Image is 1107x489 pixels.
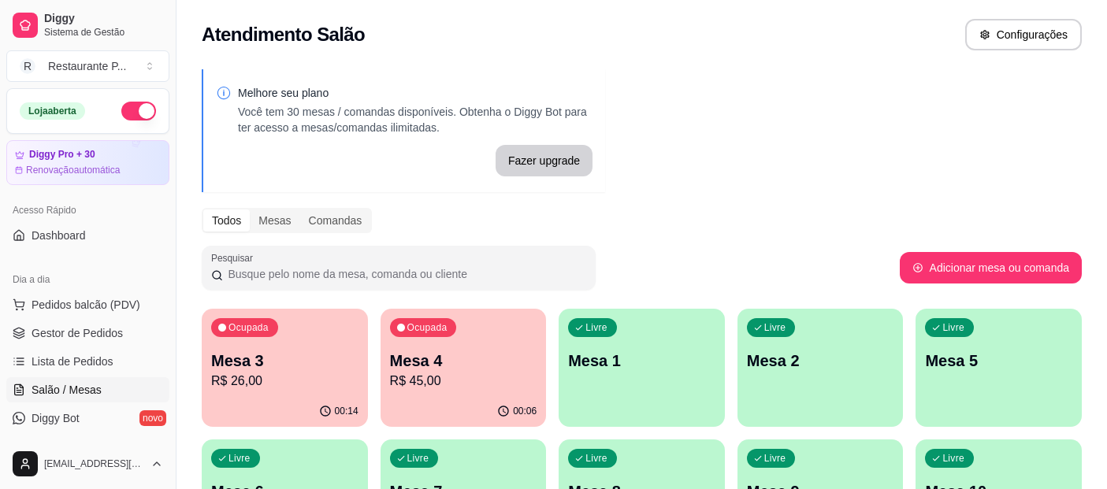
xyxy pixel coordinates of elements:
[900,252,1082,283] button: Adicionar mesa ou comanda
[48,58,126,74] div: Restaurante P ...
[6,140,169,185] a: Diggy Pro + 30Renovaçãoautomática
[20,58,35,74] span: R
[26,164,120,176] article: Renovação automática
[32,325,123,341] span: Gestor de Pedidos
[559,309,725,427] button: LivreMesa 1
[6,267,169,292] div: Dia a dia
[6,50,169,82] button: Select a team
[223,266,586,282] input: Pesquisar
[20,102,85,120] div: Loja aberta
[44,12,163,26] span: Diggy
[496,145,593,176] button: Fazer upgrade
[6,406,169,431] a: Diggy Botnovo
[121,102,156,120] button: Alterar Status
[6,198,169,223] div: Acesso Rápido
[228,452,251,465] p: Livre
[203,209,250,232] div: Todos
[211,372,358,391] p: R$ 26,00
[6,223,169,248] a: Dashboard
[211,251,258,265] label: Pesquisar
[916,309,1082,427] button: LivreMesa 5
[6,292,169,317] button: Pedidos balcão (PDV)
[238,104,593,135] p: Você tem 30 mesas / comandas disponíveis. Obtenha o Diggy Bot para ter acesso a mesas/comandas il...
[390,350,537,372] p: Mesa 4
[6,434,169,459] a: KDS
[32,297,140,313] span: Pedidos balcão (PDV)
[764,452,786,465] p: Livre
[513,405,537,417] p: 00:06
[228,321,269,334] p: Ocupada
[6,377,169,402] a: Salão / Mesas
[568,350,715,372] p: Mesa 1
[381,309,547,427] button: OcupadaMesa 4R$ 45,0000:06
[211,350,358,372] p: Mesa 3
[737,309,904,427] button: LivreMesa 2
[764,321,786,334] p: Livre
[202,22,365,47] h2: Atendimento Salão
[407,321,448,334] p: Ocupada
[29,149,95,161] article: Diggy Pro + 30
[6,320,169,346] a: Gestor de Pedidos
[44,26,163,39] span: Sistema de Gestão
[407,452,429,465] p: Livre
[942,452,964,465] p: Livre
[335,405,358,417] p: 00:14
[32,354,113,369] span: Lista de Pedidos
[965,19,1082,50] button: Configurações
[238,85,593,101] p: Melhore seu plano
[6,6,169,44] a: DiggySistema de Gestão
[44,458,144,470] span: [EMAIL_ADDRESS][DOMAIN_NAME]
[747,350,894,372] p: Mesa 2
[32,228,86,243] span: Dashboard
[942,321,964,334] p: Livre
[390,372,537,391] p: R$ 45,00
[32,382,102,398] span: Salão / Mesas
[925,350,1072,372] p: Mesa 5
[585,321,607,334] p: Livre
[250,209,299,232] div: Mesas
[585,452,607,465] p: Livre
[6,445,169,483] button: [EMAIL_ADDRESS][DOMAIN_NAME]
[6,349,169,374] a: Lista de Pedidos
[32,410,80,426] span: Diggy Bot
[300,209,371,232] div: Comandas
[202,309,368,427] button: OcupadaMesa 3R$ 26,0000:14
